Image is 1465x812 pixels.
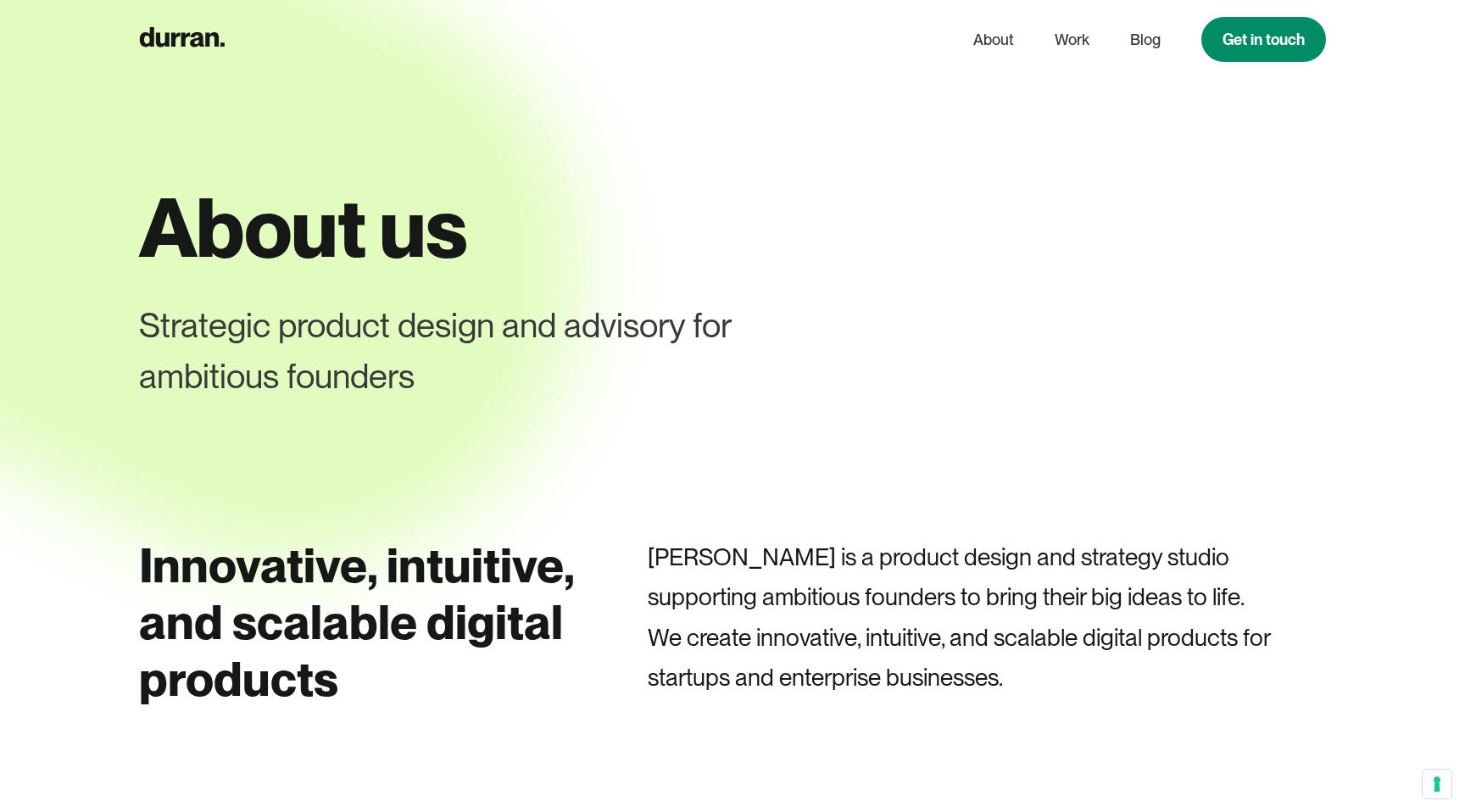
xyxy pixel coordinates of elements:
a: Get in touch [1201,17,1326,62]
div: Strategic product design and advisory for ambitious founders [139,300,872,402]
a: About [973,24,1014,56]
button: Your consent preferences for tracking technologies [1423,770,1451,798]
h1: About us [139,183,1326,273]
h3: Innovative, intuitive, and scalable digital products [139,537,580,709]
a: home [139,23,225,56]
p: [PERSON_NAME] is a product design and strategy studio supporting ambitious founders to bring thei... [648,537,1326,698]
a: Blog [1130,24,1161,56]
a: Work [1055,24,1089,56]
